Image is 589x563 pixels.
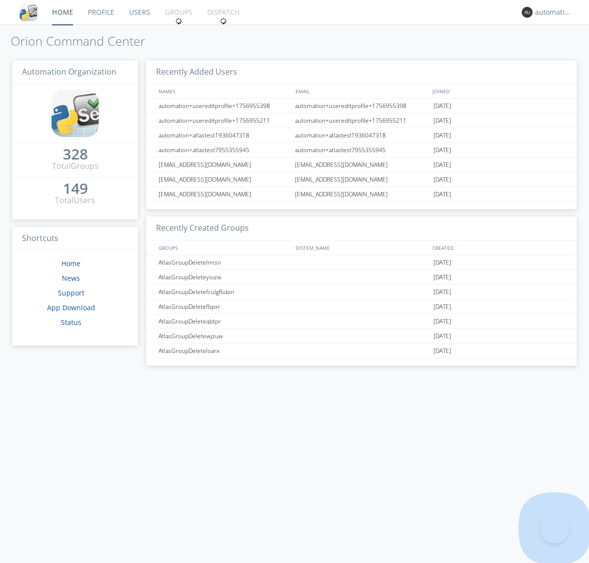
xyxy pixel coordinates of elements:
a: AtlasGroupDeleteqbtpr[DATE] [146,314,577,329]
a: [EMAIL_ADDRESS][DOMAIN_NAME][EMAIL_ADDRESS][DOMAIN_NAME][DATE] [146,187,577,202]
a: automation+atlastest1936047318automation+atlastest1936047318[DATE] [146,128,577,143]
span: [DATE] [433,187,451,202]
h3: Shortcuts [12,227,138,251]
div: 149 [63,184,88,193]
a: Support [58,288,84,297]
a: AtlasGroupDeletelnnsn[DATE] [146,255,577,270]
div: [EMAIL_ADDRESS][DOMAIN_NAME] [293,172,431,187]
span: [DATE] [433,329,451,344]
div: AtlasGroupDeletefbpxr [156,299,292,314]
span: [DATE] [433,299,451,314]
a: [EMAIL_ADDRESS][DOMAIN_NAME][EMAIL_ADDRESS][DOMAIN_NAME][DATE] [146,172,577,187]
img: spin.svg [220,18,227,25]
div: automation+atlastest7955355945 [156,143,292,157]
img: cddb5a64eb264b2086981ab96f4c1ba7 [20,3,37,21]
div: AtlasGroupDeleteqbtpr [156,314,292,328]
img: cddb5a64eb264b2086981ab96f4c1ba7 [52,90,99,137]
span: [DATE] [433,255,451,270]
a: 328 [63,149,88,161]
a: automation+usereditprofile+1756955398automation+usereditprofile+1756955398[DATE] [146,99,577,113]
span: [DATE] [433,314,451,329]
div: automation+atlastest1936047318 [293,128,431,142]
a: Status [61,318,81,327]
div: JOINED [430,84,567,98]
img: spin.svg [175,18,182,25]
h3: Recently Created Groups [146,216,577,241]
div: Total Groups [52,161,99,172]
div: CREATED [430,241,567,255]
a: AtlasGroupDeleteloarx[DATE] [146,344,577,358]
div: automation+atlastest7955355945 [293,143,431,157]
iframe: Toggle Customer Support [540,514,569,543]
a: AtlasGroupDeleteyiozw[DATE] [146,270,577,285]
img: 373638.png [522,7,533,18]
span: [DATE] [433,344,451,358]
div: AtlasGroupDeleteyiozw [156,270,292,284]
div: automation+usereditprofile+1756955398 [156,99,292,113]
a: Home [61,259,80,268]
a: App Download [47,303,95,312]
div: SYSTEM_NAME [293,241,430,255]
span: [DATE] [433,158,451,172]
span: [DATE] [433,143,451,158]
div: [EMAIL_ADDRESS][DOMAIN_NAME] [156,158,292,172]
div: [EMAIL_ADDRESS][DOMAIN_NAME] [293,187,431,201]
div: automation+usereditprofile+1756955211 [293,113,431,128]
div: automation+usereditprofile+1756955398 [293,99,431,113]
a: 149 [63,184,88,195]
div: AtlasGroupDeletefculgRubin [156,285,292,299]
div: EMAIL [293,84,430,98]
div: automation+atlastest1936047318 [156,128,292,142]
div: automation+usereditprofile+1756955211 [156,113,292,128]
span: [DATE] [433,270,451,285]
span: [DATE] [433,285,451,299]
div: GROUPS [156,241,291,255]
span: [DATE] [433,128,451,143]
a: automation+atlastest7955355945automation+atlastest7955355945[DATE] [146,143,577,158]
div: automation+atlas0020 [535,7,572,17]
div: AtlasGroupDeletewjzuw [156,329,292,343]
a: News [62,273,80,283]
span: [DATE] [433,113,451,128]
span: [DATE] [433,99,451,113]
div: [EMAIL_ADDRESS][DOMAIN_NAME] [156,187,292,201]
a: AtlasGroupDeletefbpxr[DATE] [146,299,577,314]
div: AtlasGroupDeletelnnsn [156,255,292,269]
div: NAMES [156,84,291,98]
h3: Recently Added Users [146,60,577,84]
a: AtlasGroupDeletewjzuw[DATE] [146,329,577,344]
div: 328 [63,149,88,159]
span: Automation Organization [22,66,116,77]
div: AtlasGroupDeleteloarx [156,344,292,358]
a: [EMAIL_ADDRESS][DOMAIN_NAME][EMAIL_ADDRESS][DOMAIN_NAME][DATE] [146,158,577,172]
span: [DATE] [433,172,451,187]
div: [EMAIL_ADDRESS][DOMAIN_NAME] [156,172,292,187]
div: [EMAIL_ADDRESS][DOMAIN_NAME] [293,158,431,172]
div: Total Users [55,195,95,206]
a: AtlasGroupDeletefculgRubin[DATE] [146,285,577,299]
a: automation+usereditprofile+1756955211automation+usereditprofile+1756955211[DATE] [146,113,577,128]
